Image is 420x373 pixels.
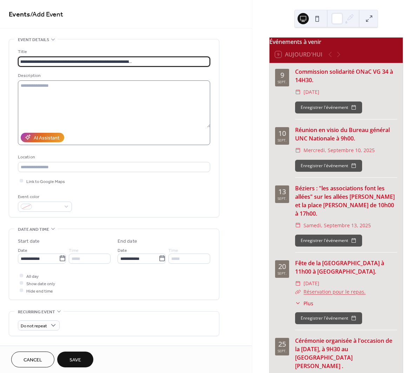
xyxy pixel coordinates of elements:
div: Commission solidarité ONaC VG 34 à 14H30. [295,67,397,84]
a: Events [9,8,30,21]
div: 9 [280,72,284,79]
div: sept. [278,197,287,200]
div: Event color [18,193,71,201]
span: Event details [18,36,49,44]
div: 10 [278,130,286,137]
span: Date and time [18,226,49,233]
div: ​ [295,279,301,288]
a: Fête de la [GEOGRAPHIC_DATA] à 11h00 à [GEOGRAPHIC_DATA]. [295,259,384,275]
span: Do not repeat [21,322,47,330]
div: sept. [278,138,287,142]
span: [DATE] [304,279,319,288]
div: 25 [278,341,286,348]
div: 13 [278,188,286,195]
span: Time [168,247,178,254]
span: Cancel [24,356,42,364]
button: Enregistrer l'événement [295,160,362,172]
span: Show date only [26,280,55,287]
div: ​ [295,221,301,230]
span: Hide end time [26,287,53,295]
button: Enregistrer l'événement [295,312,362,324]
span: Plus [304,300,313,307]
span: Time [69,247,79,254]
div: Événements à venir [269,38,403,46]
div: Béziers : "les associations font les allées" sur les allées [PERSON_NAME] et la place [PERSON_NAM... [295,184,397,218]
button: ​Plus [295,300,313,307]
button: Cancel [11,352,54,367]
div: ​ [295,288,301,296]
div: sept. [278,349,287,353]
span: / Add Event [30,8,63,21]
span: samedi, septembre 13, 2025 [304,221,371,230]
span: Recurring event [18,308,55,316]
span: All day [26,273,39,280]
span: mercredi, septembre 10, 2025 [304,146,375,155]
div: sept. [278,80,287,84]
div: Start date [18,238,40,245]
button: AI Assistant [21,133,64,142]
div: 20 [278,263,286,270]
span: Date [18,247,27,254]
span: [DATE] [304,88,319,96]
button: Save [57,352,93,367]
div: ​ [295,88,301,96]
span: Date [118,247,127,254]
div: Location [18,153,209,161]
div: sept. [278,271,287,275]
a: Réservation pour le repas. [304,288,366,295]
div: ​ [295,146,301,155]
span: Event image [18,345,45,352]
div: Réunion en visio du Bureau général UNC Nationale à 9h00. [295,126,397,143]
button: Enregistrer l'événement [295,235,362,247]
span: Link to Google Maps [26,178,65,185]
div: End date [118,238,137,245]
span: Save [69,356,81,364]
div: ​ [295,300,301,307]
button: Enregistrer l'événement [295,102,362,113]
div: Cérémonie organisée à l'occasion de la [DATE], à 9H30 au [GEOGRAPHIC_DATA][PERSON_NAME] . [295,336,397,370]
div: Title [18,48,209,55]
div: Description [18,72,209,79]
div: AI Assistant [34,134,59,142]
